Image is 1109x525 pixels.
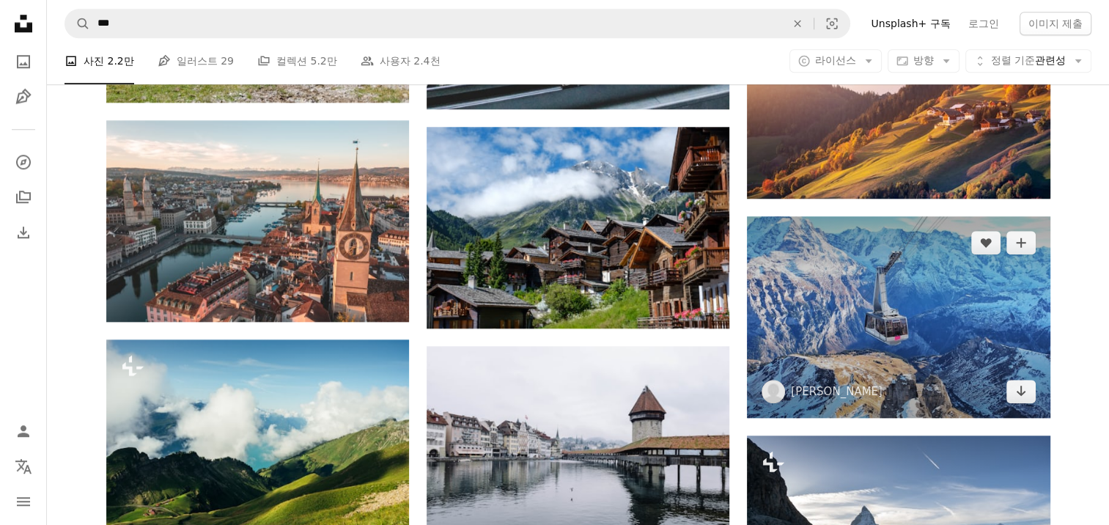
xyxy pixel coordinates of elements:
[9,9,38,41] a: 홈 — Unsplash
[9,452,38,481] button: 언어
[971,231,1001,254] button: 좋아요
[106,214,409,227] a: 낮 동안 도시 건물의 공중보기
[257,38,337,85] a: 컬렉션 5.2만
[781,10,814,37] button: 삭제
[106,120,409,322] img: 낮 동안 도시 건물의 공중보기
[9,47,38,76] a: 사진
[815,55,856,67] span: 라이선스
[106,433,409,447] a: 구름으로 뒤덮인 무성한 녹색 언덕
[9,487,38,516] button: 메뉴
[991,54,1066,69] span: 관련성
[747,216,1050,418] img: 겨울철 산 위로 스키 리프트를 타고 올라가는 조감도
[65,9,850,38] form: 사이트 전체에서 이미지 찾기
[959,12,1008,35] a: 로그인
[913,55,934,67] span: 방향
[9,82,38,111] a: 일러스트
[427,221,729,234] a: 낮에는 흰 구름 아래 푸른 나무와 산 근처의 갈색 목조 주택
[427,441,729,454] a: 낮에 흰색과 회색 하늘 아래 콘크리트 건물 근처의 수역
[9,218,38,247] a: 다운로드 내역
[762,380,785,403] img: Leila Azevedo의 프로필로 이동
[965,50,1091,73] button: 정렬 기준관련성
[413,54,440,70] span: 2.4천
[1020,12,1091,35] button: 이미지 제출
[1006,231,1036,254] button: 컬렉션에 추가
[1006,380,1036,403] a: 다운로드
[158,38,234,85] a: 일러스트 29
[791,384,883,399] a: [PERSON_NAME]
[427,127,729,328] img: 낮에는 흰 구름 아래 푸른 나무와 산 근처의 갈색 목조 주택
[747,91,1050,104] a: 돌로미티 알프스의 고산 시골 마을. 유명한 여행지
[221,54,234,70] span: 29
[789,50,882,73] button: 라이선스
[361,38,441,85] a: 사용자 2.4천
[747,310,1050,323] a: 겨울철 산 위로 스키 리프트를 타고 올라가는 조감도
[888,50,959,73] button: 방향
[9,416,38,446] a: 로그인 / 가입
[65,10,90,37] button: Unsplash 검색
[9,147,38,177] a: 탐색
[991,55,1035,67] span: 정렬 기준
[310,54,336,70] span: 5.2만
[9,183,38,212] a: 컬렉션
[814,10,850,37] button: 시각적 검색
[862,12,959,35] a: Unsplash+ 구독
